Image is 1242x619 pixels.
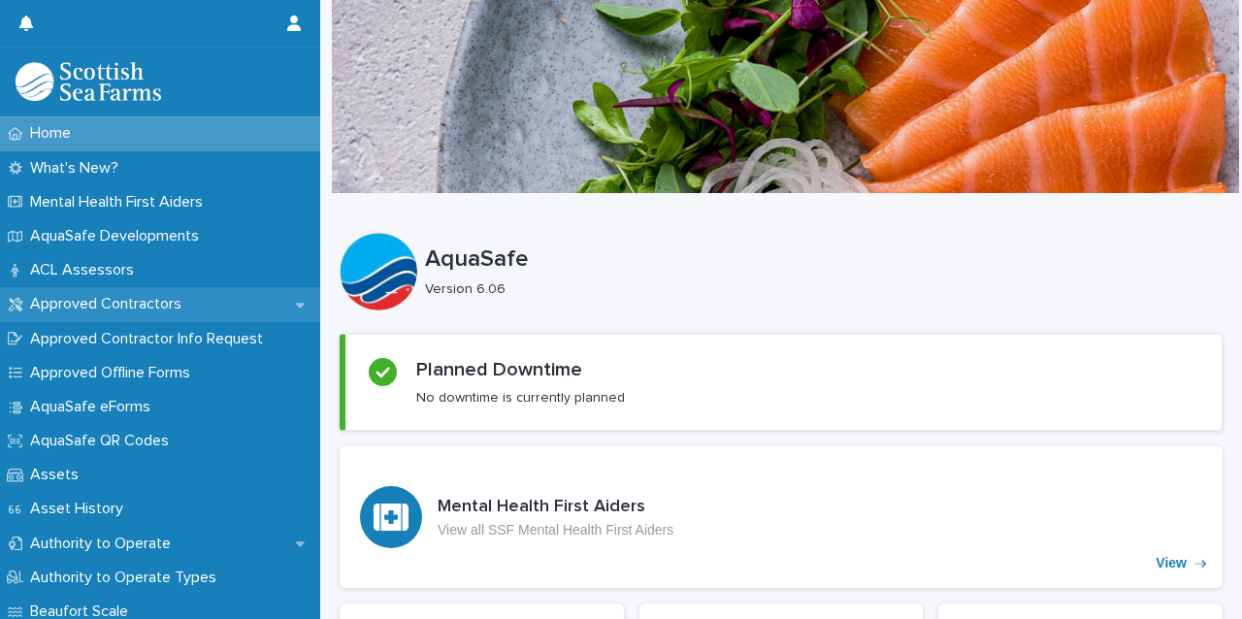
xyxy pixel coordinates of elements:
[22,432,184,450] p: AquaSafe QR Codes
[1156,555,1187,571] p: View
[22,261,149,279] p: ACL Assessors
[22,193,218,212] p: Mental Health First Aiders
[22,124,86,143] p: Home
[22,227,214,245] p: AquaSafe Developments
[416,389,625,407] p: No downtime is currently planned
[416,358,582,381] h2: Planned Downtime
[22,535,186,553] p: Authority to Operate
[340,446,1223,588] a: View
[22,500,139,518] p: Asset History
[16,62,161,101] img: bPIBxiqnSb2ggTQWdOVV
[22,364,206,382] p: Approved Offline Forms
[22,466,94,484] p: Assets
[22,569,232,587] p: Authority to Operate Types
[22,398,166,416] p: AquaSafe eForms
[425,245,1215,274] p: AquaSafe
[22,295,197,313] p: Approved Contractors
[22,330,278,348] p: Approved Contractor Info Request
[425,281,1207,298] p: Version 6.06
[438,497,673,518] h3: Mental Health First Aiders
[438,522,673,538] p: View all SSF Mental Health First Aiders
[22,159,134,178] p: What's New?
